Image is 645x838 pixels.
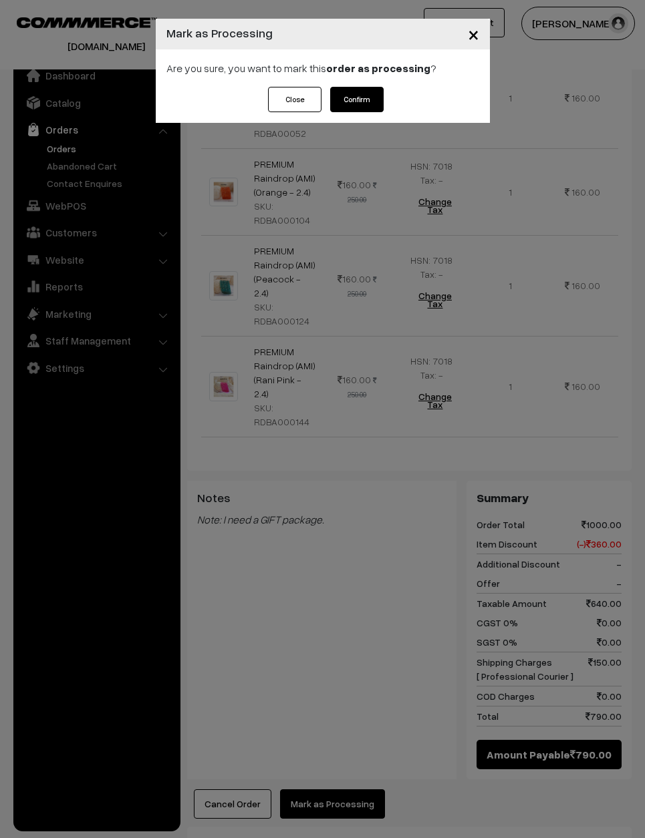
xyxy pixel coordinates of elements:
[468,21,479,46] span: ×
[457,13,490,55] button: Close
[326,61,430,75] strong: order as processing
[330,87,384,112] button: Confirm
[268,87,321,112] button: Close
[156,49,490,87] div: Are you sure, you want to mark this ?
[166,24,273,42] h4: Mark as Processing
